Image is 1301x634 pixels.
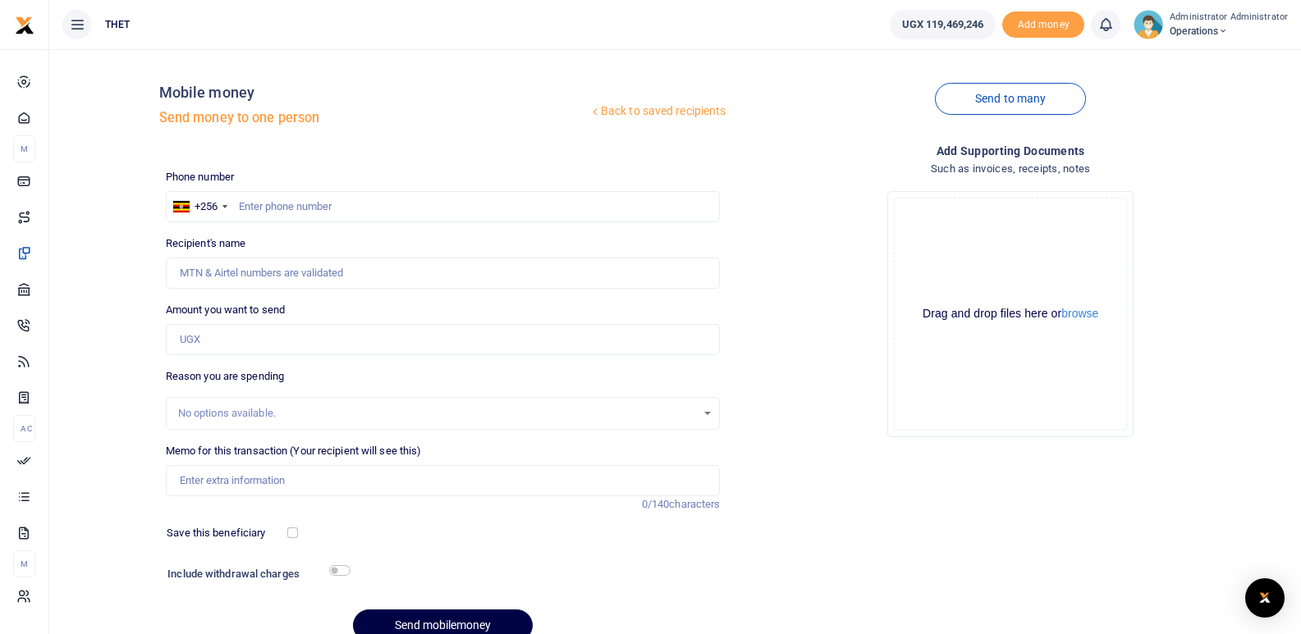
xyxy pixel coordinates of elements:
a: Send to many [935,83,1086,115]
img: logo-small [15,16,34,35]
h5: Send money to one person [159,110,589,126]
span: UGX 119,469,246 [902,16,984,33]
li: M [13,550,35,577]
input: Enter extra information [166,465,721,496]
span: Operations [1170,24,1288,39]
div: Uganda: +256 [167,192,232,221]
li: Wallet ballance [883,10,1003,39]
a: profile-user Administrator Administrator Operations [1134,10,1288,39]
div: +256 [195,198,218,215]
div: File Uploader [887,191,1134,437]
small: Administrator Administrator [1170,11,1288,25]
img: profile-user [1134,10,1163,39]
h4: Add supporting Documents [733,142,1288,160]
label: Amount you want to send [166,302,285,318]
li: Toup your wallet [1002,11,1084,39]
h6: Include withdrawal charges [167,568,343,581]
h4: Such as invoices, receipts, notes [733,160,1288,178]
h4: Mobile money [159,84,589,102]
div: No options available. [178,405,697,422]
span: 0/140 [642,498,670,510]
input: MTN & Airtel numbers are validated [166,258,721,289]
button: browse [1061,308,1098,319]
span: THET [98,17,136,32]
div: Open Intercom Messenger [1245,578,1285,618]
span: Add money [1002,11,1084,39]
span: characters [669,498,720,510]
label: Phone number [166,169,234,185]
a: logo-small logo-large logo-large [15,18,34,30]
label: Memo for this transaction (Your recipient will see this) [166,443,422,459]
input: UGX [166,324,721,355]
a: UGX 119,469,246 [890,10,996,39]
a: Back to saved recipients [589,97,727,126]
li: M [13,135,35,162]
li: Ac [13,415,35,442]
input: Enter phone number [166,191,721,222]
a: Add money [1002,17,1084,30]
label: Reason you are spending [166,368,284,385]
div: Drag and drop files here or [895,306,1126,322]
label: Save this beneficiary [167,525,265,541]
label: Recipient's name [166,235,246,252]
